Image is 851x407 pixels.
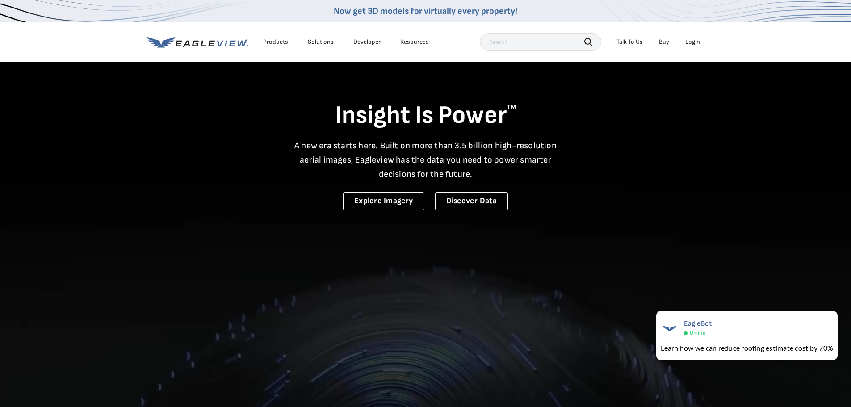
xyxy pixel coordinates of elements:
[507,103,516,112] sup: TM
[400,38,429,46] div: Resources
[661,343,833,353] div: Learn how we can reduce roofing estimate cost by 70%
[690,330,705,336] span: Online
[308,38,334,46] div: Solutions
[343,192,424,210] a: Explore Imagery
[685,38,700,46] div: Login
[616,38,643,46] div: Talk To Us
[684,319,712,328] span: EagleBot
[334,6,517,17] a: Now get 3D models for virtually every property!
[480,33,601,51] input: Search
[661,319,679,337] img: EagleBot
[147,100,704,131] h1: Insight Is Power
[263,38,288,46] div: Products
[659,38,669,46] a: Buy
[289,138,562,181] p: A new era starts here. Built on more than 3.5 billion high-resolution aerial images, Eagleview ha...
[353,38,381,46] a: Developer
[435,192,508,210] a: Discover Data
